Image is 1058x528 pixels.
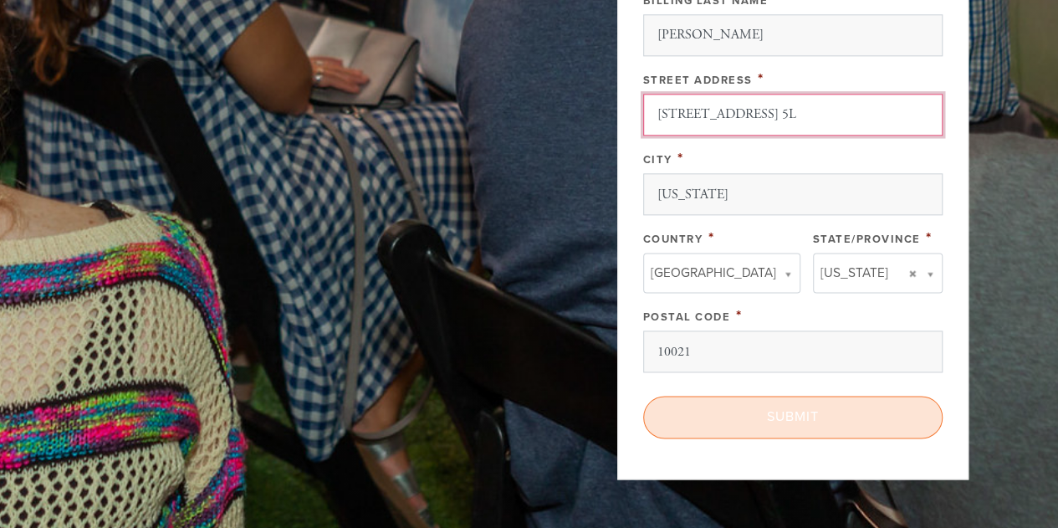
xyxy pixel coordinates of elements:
[736,306,743,325] span: This field is required.
[813,233,921,246] label: State/Province
[820,262,888,284] span: [US_STATE]
[926,228,933,247] span: This field is required.
[643,253,800,293] a: [GEOGRAPHIC_DATA]
[643,310,731,324] label: Postal Code
[651,262,776,284] span: [GEOGRAPHIC_DATA]
[643,74,753,87] label: Street Address
[758,69,764,88] span: This field is required.
[813,253,943,293] a: [US_STATE]
[677,149,684,167] span: This field is required.
[643,153,672,167] label: City
[643,396,943,438] input: Submit
[708,228,715,247] span: This field is required.
[643,233,703,246] label: Country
